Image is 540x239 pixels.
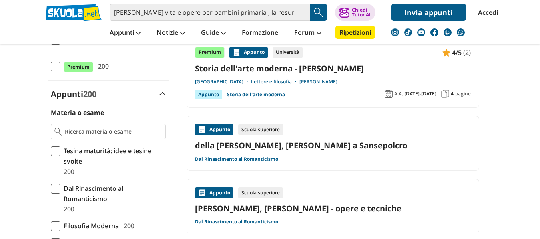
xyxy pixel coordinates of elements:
a: Forum [292,26,323,40]
img: facebook [430,28,438,36]
span: 200 [120,221,134,231]
span: Dal Rinascimento al Romanticismo [60,183,166,204]
div: Premium [195,47,225,58]
a: Accedi [478,4,495,21]
a: Appunti [108,26,143,40]
a: Notizie [155,26,187,40]
span: 200 [95,61,109,71]
span: [DATE]-[DATE] [405,91,436,97]
img: Cerca appunti, riassunti o versioni [313,6,325,18]
span: pagine [455,91,471,97]
img: Appunti contenuto [442,49,450,57]
div: Università [273,47,303,58]
label: Appunti [51,89,96,99]
a: Guide [199,26,228,40]
a: [PERSON_NAME] [299,79,337,85]
span: (2) [463,47,471,58]
div: Appunto [229,47,268,58]
img: Appunti contenuto [198,126,206,134]
a: Dal Rinascimento al Romanticismo [195,219,278,225]
div: Appunto [195,124,233,135]
div: Scuola superiore [238,124,283,135]
span: A.A. [394,91,403,97]
a: della [PERSON_NAME], [PERSON_NAME] a Sansepolcro [195,140,471,151]
img: Appunti contenuto [233,49,241,57]
span: 200 [60,166,74,177]
a: Dal Rinascimento al Romanticismo [195,156,278,162]
div: Appunto [195,90,222,99]
img: Pagine [441,90,449,98]
a: Formazione [240,26,280,40]
img: Anno accademico [385,90,393,98]
img: Appunti contenuto [198,189,206,197]
img: instagram [391,28,399,36]
div: Appunto [195,187,233,198]
button: ChiediTutor AI [335,4,375,21]
div: Scuola superiore [238,187,283,198]
span: 200 [60,204,74,214]
a: Storia dell'arte moderna - [PERSON_NAME] [195,63,471,74]
div: Chiedi Tutor AI [352,8,371,17]
img: Ricerca materia o esame [54,128,62,136]
span: Tesina maturità: idee e tesine svolte [60,146,166,166]
a: Lettere e filosofia [251,79,299,85]
img: youtube [417,28,425,36]
label: Materia o esame [51,108,104,117]
a: Ripetizioni [335,26,375,39]
img: Apri e chiudi sezione [159,92,166,95]
span: 4 [451,91,454,97]
input: Cerca appunti, riassunti o versioni [110,4,310,21]
span: Premium [64,62,93,72]
span: 4/5 [452,47,462,58]
button: Search Button [310,4,327,21]
img: WhatsApp [457,28,465,36]
a: Invia appunti [391,4,466,21]
input: Ricerca materia o esame [65,128,162,136]
span: Filosofia Moderna [60,221,119,231]
a: Storia dell'arte moderna [227,90,285,99]
span: 200 [83,89,96,99]
a: [PERSON_NAME], [PERSON_NAME] - opere e tecniche [195,203,471,214]
img: tiktok [404,28,412,36]
a: [GEOGRAPHIC_DATA] [195,79,251,85]
img: twitch [444,28,452,36]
